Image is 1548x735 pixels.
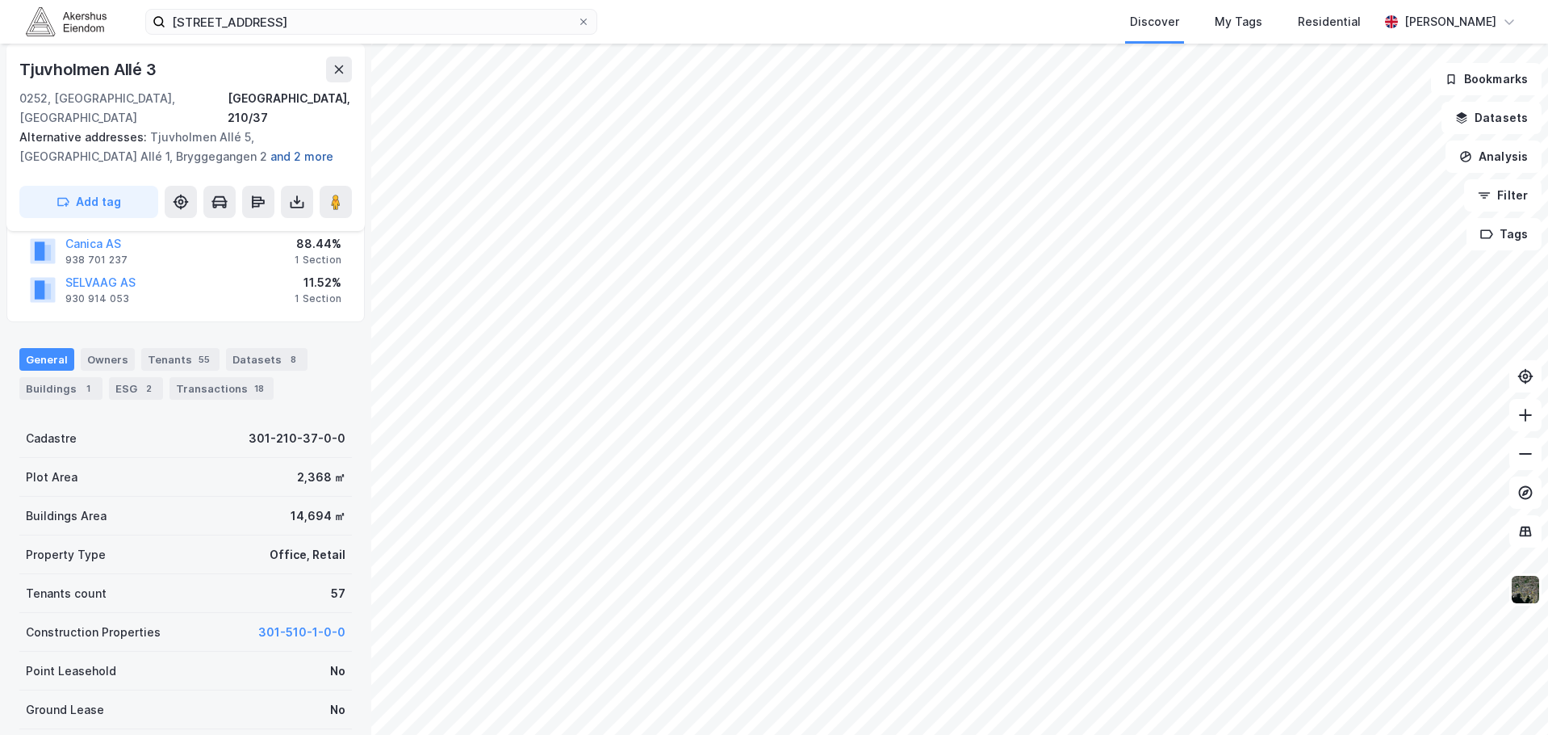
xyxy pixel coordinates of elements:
div: Owners [81,348,135,371]
div: No [330,661,345,681]
input: Search by address, cadastre, landlords, tenants or people [165,10,577,34]
div: Residential [1298,12,1361,31]
div: Tenants count [26,584,107,603]
div: 18 [251,380,267,397]
div: 14,694 ㎡ [291,506,345,526]
div: Ground Lease [26,700,104,720]
div: Datasets [226,348,308,371]
iframe: Chat Widget [1467,657,1548,735]
div: Buildings [19,377,103,400]
button: 301-510-1-0-0 [258,623,345,642]
div: Tjuvholmen Allé 5, [GEOGRAPHIC_DATA] Allé 1, Bryggegangen 2 [19,128,339,166]
div: Construction Properties [26,623,161,642]
div: 938 701 237 [65,254,128,267]
button: Analysis [1445,141,1542,173]
div: 2 [140,380,157,397]
button: Filter [1464,179,1542,212]
div: 1 Section [295,292,341,305]
div: Tenants [141,348,220,371]
div: 11.52% [295,273,341,292]
div: 57 [331,584,345,603]
div: General [19,348,74,371]
div: Discover [1130,12,1179,31]
button: Tags [1466,218,1542,250]
div: Buildings Area [26,506,107,526]
div: 88.44% [295,234,341,254]
div: Point Leasehold [26,661,116,681]
img: 9k= [1510,574,1541,605]
div: 8 [285,351,301,367]
div: Plot Area [26,468,77,487]
div: 2,368 ㎡ [297,468,345,487]
div: [PERSON_NAME] [1404,12,1496,31]
div: 301-210-37-0-0 [249,429,345,448]
div: Cadastre [26,429,77,448]
div: Tjuvholmen Allé 3 [19,57,160,82]
div: 930 914 053 [65,292,129,305]
button: Add tag [19,186,158,218]
div: No [330,700,345,720]
img: akershus-eiendom-logo.9091f326c980b4bce74ccdd9f866810c.svg [26,7,107,36]
button: Datasets [1441,102,1542,134]
span: Alternative addresses: [19,130,150,144]
div: Property Type [26,545,106,565]
div: 55 [195,351,213,367]
div: 1 [80,380,96,397]
div: Transactions [169,377,274,400]
div: 1 Section [295,254,341,267]
div: My Tags [1215,12,1262,31]
button: Bookmarks [1431,63,1542,95]
div: Office, Retail [270,545,345,565]
div: ESG [109,377,163,400]
div: 0252, [GEOGRAPHIC_DATA], [GEOGRAPHIC_DATA] [19,89,228,128]
div: [GEOGRAPHIC_DATA], 210/37 [228,89,352,128]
